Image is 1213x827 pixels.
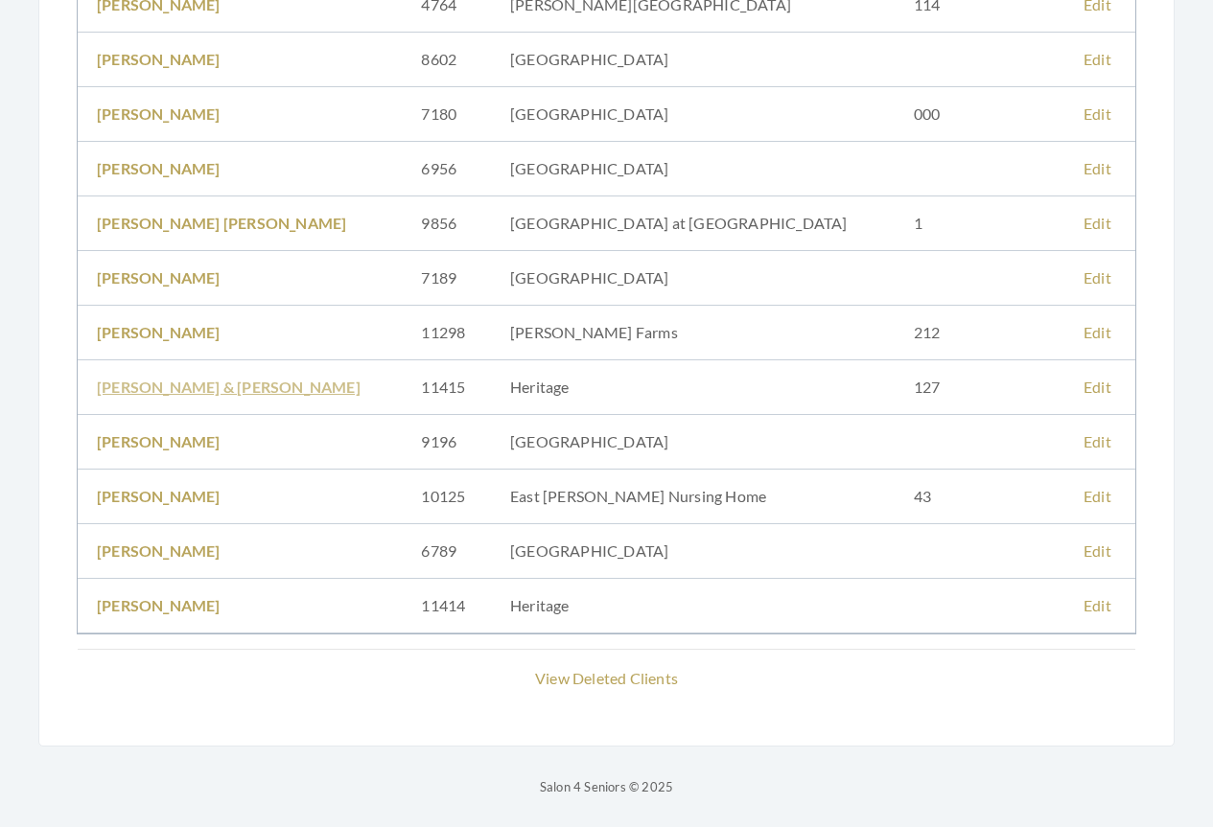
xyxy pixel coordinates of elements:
[402,33,490,87] td: 8602
[97,159,221,177] a: [PERSON_NAME]
[402,579,490,633] td: 11414
[97,323,221,341] a: [PERSON_NAME]
[895,360,1064,415] td: 127
[1084,214,1111,232] a: Edit
[1084,159,1111,177] a: Edit
[402,470,490,524] td: 10125
[402,415,490,470] td: 9196
[1084,104,1111,123] a: Edit
[491,360,895,415] td: Heritage
[491,251,895,306] td: [GEOGRAPHIC_DATA]
[895,87,1064,142] td: 000
[97,432,221,450] a: [PERSON_NAME]
[1084,432,1111,450] a: Edit
[97,214,346,232] a: [PERSON_NAME] [PERSON_NAME]
[491,415,895,470] td: [GEOGRAPHIC_DATA]
[895,470,1064,524] td: 43
[1084,268,1111,287] a: Edit
[491,87,895,142] td: [GEOGRAPHIC_DATA]
[402,251,490,306] td: 7189
[491,306,895,360] td: [PERSON_NAME] Farms
[97,596,221,614] a: [PERSON_NAME]
[491,524,895,579] td: [GEOGRAPHIC_DATA]
[1084,50,1111,68] a: Edit
[97,104,221,123] a: [PERSON_NAME]
[97,378,361,396] a: [PERSON_NAME] & [PERSON_NAME]
[1084,378,1111,396] a: Edit
[97,487,221,505] a: [PERSON_NAME]
[491,579,895,633] td: Heritage
[402,87,490,142] td: 7180
[491,33,895,87] td: [GEOGRAPHIC_DATA]
[535,669,678,687] a: View Deleted Clients
[895,306,1064,360] td: 212
[97,541,221,560] a: [PERSON_NAME]
[97,268,221,287] a: [PERSON_NAME]
[402,524,490,579] td: 6789
[895,196,1064,251] td: 1
[1084,487,1111,505] a: Edit
[1084,541,1111,560] a: Edit
[97,50,221,68] a: [PERSON_NAME]
[491,142,895,196] td: [GEOGRAPHIC_DATA]
[1084,596,1111,614] a: Edit
[402,196,490,251] td: 9856
[38,775,1175,798] p: Salon 4 Seniors © 2025
[402,142,490,196] td: 6956
[491,470,895,524] td: East [PERSON_NAME] Nursing Home
[491,196,895,251] td: [GEOGRAPHIC_DATA] at [GEOGRAPHIC_DATA]
[402,306,490,360] td: 11298
[1084,323,1111,341] a: Edit
[402,360,490,415] td: 11415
